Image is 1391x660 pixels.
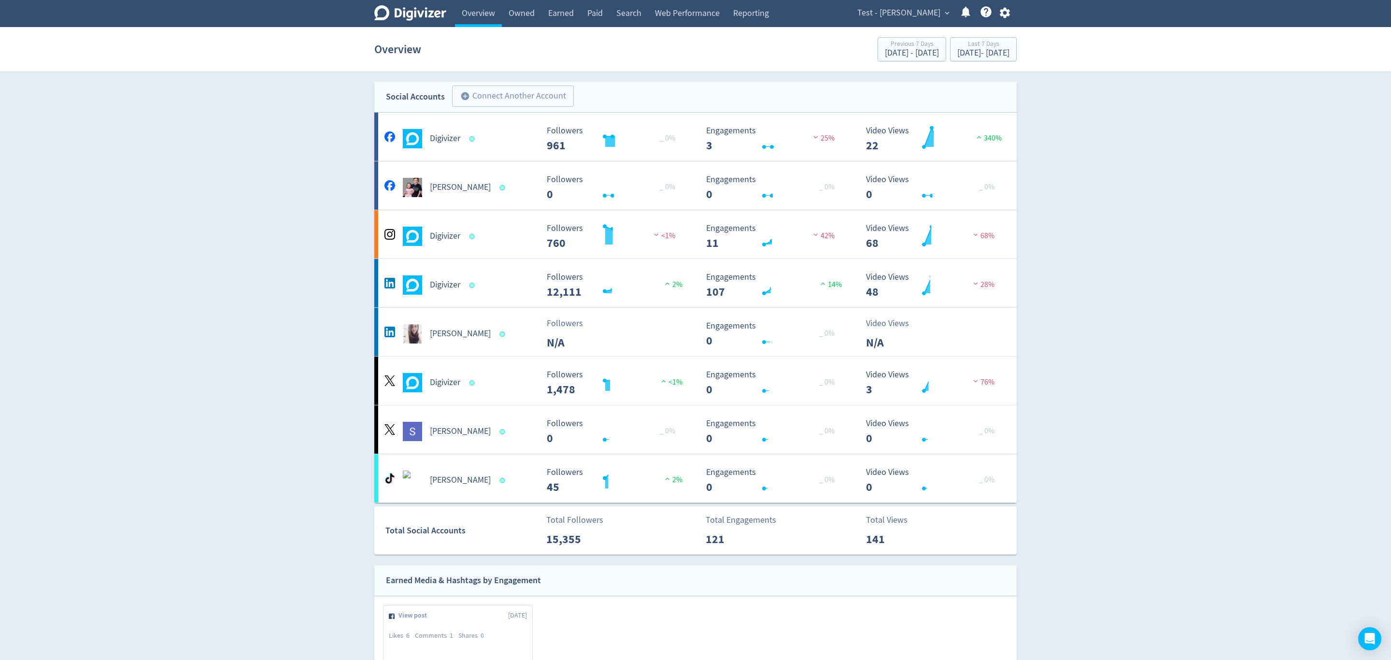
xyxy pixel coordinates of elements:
span: Data last synced: 12 Oct 2025, 7:02pm (AEDT) [500,429,508,434]
p: 15,355 [546,531,602,548]
h5: [PERSON_NAME] [430,182,491,193]
img: negative-performance.svg [971,231,980,238]
p: N/A [866,334,922,351]
div: Shares [458,631,489,641]
span: _ 0% [979,426,994,436]
span: _ 0% [819,329,835,338]
p: Total Followers [546,514,603,527]
img: positive-performance.svg [974,133,984,141]
button: Connect Another Account [452,86,574,107]
h5: Digivizer [430,133,460,144]
img: Digivizer undefined [403,129,422,148]
span: Data last synced: 13 Oct 2025, 12:01am (AEDT) [469,136,478,142]
button: Test - [PERSON_NAME] [854,5,952,21]
a: Soham Patel undefined[PERSON_NAME] Followers 0 Followers 0 _ 0% Engagements 0 Engagements 0 _ 0% ... [374,405,1017,454]
span: <1% [652,231,675,241]
div: Comments [415,631,458,641]
h5: [PERSON_NAME] [430,328,491,340]
svg: Followers 12,111 [542,273,687,298]
span: _ 0% [819,377,835,387]
a: Malyn Diaz undefined[PERSON_NAME] Followers 0 Followers 0 _ 0% Engagements 0 Engagements 0 _ 0% V... [374,161,1017,210]
svg: Followers 961 [542,126,687,152]
h1: Overview [374,34,421,65]
p: Total Views [866,514,922,527]
svg: Followers 1,478 [542,370,687,396]
span: 340% [974,133,1002,143]
svg: Engagements 3 [701,126,846,152]
svg: Video Views 22 [861,126,1006,152]
img: Digivizer undefined [403,275,422,295]
span: [DATE] [508,611,527,620]
img: Soham Patel undefined [403,422,422,441]
svg: Engagements 0 [701,419,846,445]
span: 6 [406,631,410,640]
svg: Followers 0 [542,175,687,201]
span: Data last synced: 13 Oct 2025, 12:01am (AEDT) [500,478,508,483]
span: 2% [663,475,682,485]
img: negative-performance.svg [811,133,821,141]
span: 42% [811,231,835,241]
span: 28% [971,280,994,289]
span: 2% [663,280,682,289]
svg: Followers 760 [542,224,687,249]
svg: Video Views 3 [861,370,1006,396]
div: Open Intercom Messenger [1358,627,1381,650]
span: Data last synced: 13 Oct 2025, 5:01am (AEDT) [500,185,508,190]
span: Data last synced: 13 Oct 2025, 7:02am (AEDT) [469,380,478,386]
p: Followers [547,317,602,330]
h5: Digivizer [430,279,460,291]
span: 68% [971,231,994,241]
svg: Engagements 0 [701,370,846,396]
svg: Engagements 0 [701,468,846,493]
p: Total Engagements [706,514,776,527]
a: Digivizer undefinedDigivizer Followers 12,111 Followers 12,111 2% Engagements 107 Engagements 107... [374,259,1017,307]
p: 141 [866,531,922,548]
span: _ 0% [660,182,675,192]
div: Last 7 Days [957,41,1009,49]
button: Last 7 Days[DATE]- [DATE] [950,37,1017,61]
a: Digivizer undefinedDigivizer Followers 961 Followers 961 _ 0% Engagements 3 Engagements 3 25% Vid... [374,113,1017,161]
div: Social Accounts [386,90,445,104]
a: Malyn Diaz undefined[PERSON_NAME]FollowersN/A Engagements 0 Engagements 0 _ 0%Video ViewsN/A [374,308,1017,356]
div: [DATE] - [DATE] [885,49,939,57]
img: Malyn Diaz undefined [403,324,422,344]
svg: Video Views 68 [861,224,1006,249]
span: <1% [659,377,682,387]
svg: Video Views 48 [861,273,1006,298]
h5: Digivizer [430,230,460,242]
span: expand_more [943,9,951,17]
a: Connect Another Account [445,87,574,107]
span: 0 [481,631,484,640]
svg: Followers 0 [542,419,687,445]
span: Data last synced: 13 Oct 2025, 9:02am (AEDT) [469,283,478,288]
img: positive-performance.svg [663,475,672,482]
svg: Engagements 11 [701,224,846,249]
span: _ 0% [819,426,835,436]
h5: [PERSON_NAME] [430,474,491,486]
div: Previous 7 Days [885,41,939,49]
span: 25% [811,133,835,143]
span: _ 0% [660,133,675,143]
p: 121 [706,531,761,548]
span: _ 0% [819,182,835,192]
svg: Engagements 0 [701,175,846,201]
img: positive-performance.svg [659,377,668,385]
img: negative-performance.svg [971,377,980,385]
span: _ 0% [660,426,675,436]
img: Digivizer undefined [403,373,422,392]
div: [DATE] - [DATE] [957,49,1009,57]
h5: Digivizer [430,377,460,388]
a: Digivizer undefinedDigivizer Followers 760 Followers 760 <1% Engagements 11 Engagements 11 42% Vi... [374,210,1017,258]
img: positive-performance.svg [663,280,672,287]
h5: [PERSON_NAME] [430,426,491,437]
span: _ 0% [819,475,835,485]
svg: Video Views 0 [861,419,1006,445]
span: _ 0% [979,475,994,485]
span: 76% [971,377,994,387]
svg: Followers 45 [542,468,687,493]
svg: Engagements 0 [701,321,846,347]
div: Earned Media & Hashtags by Engagement [386,574,541,588]
span: Test - [PERSON_NAME] [857,5,940,21]
img: negative-performance.svg [811,231,821,238]
a: Digivizer undefinedDigivizer Followers 1,478 Followers 1,478 <1% Engagements 0 Engagements 0 _ 0%... [374,357,1017,405]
